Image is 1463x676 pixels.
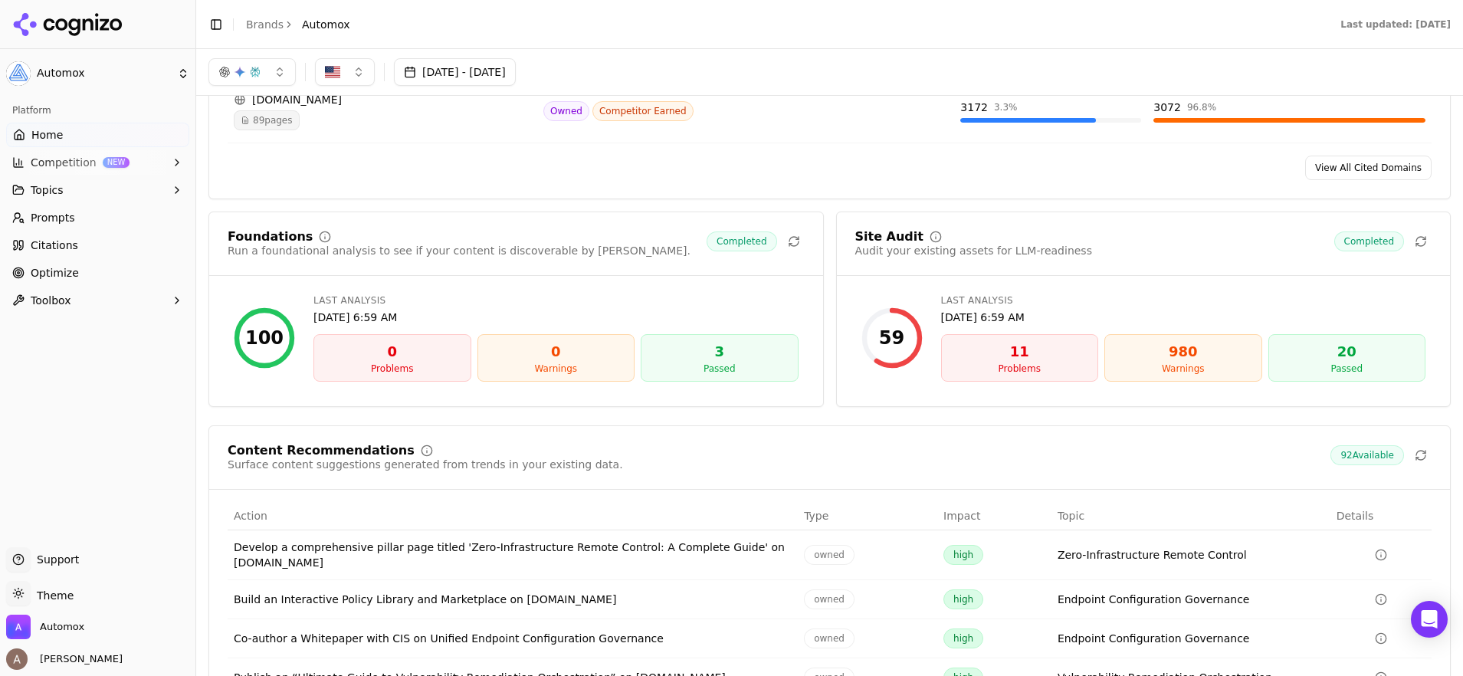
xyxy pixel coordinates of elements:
[804,545,855,565] span: owned
[234,92,531,107] div: [DOMAIN_NAME]
[1187,101,1216,113] div: 96.8 %
[6,648,123,670] button: Open user button
[245,326,284,350] div: 100
[484,341,628,363] div: 0
[1411,601,1448,638] div: Open Intercom Messenger
[943,508,1045,523] div: Impact
[1340,18,1451,31] div: Last updated: [DATE]
[804,589,855,609] span: owned
[592,101,694,121] span: Competitor Earned
[313,310,799,325] div: [DATE] 6:59 AM
[1330,445,1404,465] span: 92 Available
[31,552,79,567] span: Support
[879,326,904,350] div: 59
[6,178,189,202] button: Topics
[960,100,988,115] div: 3172
[1111,341,1255,363] div: 980
[543,101,589,121] span: Owned
[1058,631,1250,646] a: Endpoint Configuration Governance
[394,58,516,86] button: [DATE] - [DATE]
[234,540,792,570] div: Develop a comprehensive pillar page titled 'Zero-Infrastructure Remote Control: A Complete Guide'...
[1153,100,1181,115] div: 3072
[6,98,189,123] div: Platform
[234,508,792,523] div: Action
[228,243,690,258] div: Run a foundational analysis to see if your content is discoverable by [PERSON_NAME].
[707,231,776,251] span: Completed
[948,341,1092,363] div: 11
[34,652,123,666] span: [PERSON_NAME]
[31,265,79,281] span: Optimize
[1334,231,1404,251] span: Completed
[943,589,983,609] span: high
[6,233,189,258] a: Citations
[6,615,31,639] img: Automox
[234,592,792,607] div: Build an Interactive Policy Library and Marketplace on [DOMAIN_NAME]
[1058,592,1250,607] a: Endpoint Configuration Governance
[6,205,189,230] a: Prompts
[1305,156,1432,180] a: View All Cited Domains
[228,445,415,457] div: Content Recommendations
[948,363,1092,375] div: Problems
[648,341,792,363] div: 3
[941,310,1426,325] div: [DATE] 6:59 AM
[484,363,628,375] div: Warnings
[31,589,74,602] span: Theme
[804,628,855,648] span: owned
[6,61,31,86] img: Automox
[31,127,63,143] span: Home
[37,67,171,80] span: Automox
[6,648,28,670] img: Amy Harrison
[855,231,923,243] div: Site Audit
[31,293,71,308] span: Toolbox
[234,110,300,130] span: 89 pages
[6,123,189,147] a: Home
[943,545,983,565] span: high
[302,17,350,32] span: Automox
[941,294,1426,307] div: Last Analysis
[103,157,130,168] span: NEW
[1058,508,1324,523] div: Topic
[994,101,1018,113] div: 3.3 %
[1058,547,1247,563] a: Zero-Infrastructure Remote Control
[1275,341,1419,363] div: 20
[320,363,464,375] div: Problems
[313,294,799,307] div: Last Analysis
[6,261,189,285] a: Optimize
[943,628,983,648] span: high
[31,182,64,198] span: Topics
[1337,508,1425,523] div: Details
[31,210,75,225] span: Prompts
[6,615,84,639] button: Open organization switcher
[246,18,284,31] a: Brands
[228,457,623,472] div: Surface content suggestions generated from trends in your existing data.
[1275,363,1419,375] div: Passed
[6,288,189,313] button: Toolbox
[648,363,792,375] div: Passed
[6,150,189,175] button: CompetitionNEW
[234,631,792,646] div: Co-author a Whitepaper with CIS on Unified Endpoint Configuration Governance
[320,341,464,363] div: 0
[804,508,931,523] div: Type
[31,238,78,253] span: Citations
[325,64,340,80] img: US
[246,17,350,32] nav: breadcrumb
[40,620,84,634] span: Automox
[228,231,313,243] div: Foundations
[1111,363,1255,375] div: Warnings
[31,155,97,170] span: Competition
[855,243,1092,258] div: Audit your existing assets for LLM-readiness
